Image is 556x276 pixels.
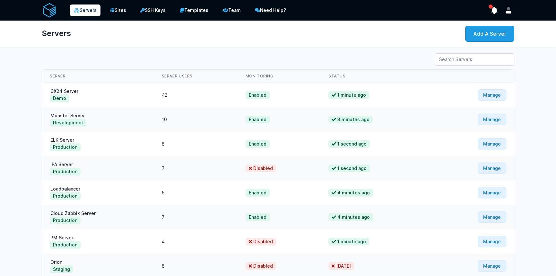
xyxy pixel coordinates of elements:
a: Cloud Zabbix Server [50,210,96,216]
a: Manage [478,114,506,125]
span: 3 minutes ago [328,116,373,123]
td: 7 [154,156,238,181]
h1: Servers [42,26,71,41]
span: 1 second ago [328,140,370,148]
span: 1 second ago [328,165,370,172]
a: Manage [478,236,506,247]
th: Status [321,70,434,83]
button: Demo [50,94,69,102]
span: [DATE] [328,262,354,270]
a: Manage [478,211,506,223]
span: Disabled [246,238,276,245]
a: Manage [478,163,506,174]
button: Production [50,241,81,249]
a: Team [218,4,245,17]
a: IPA Server [50,162,74,167]
span: Disabled [246,165,276,172]
a: Templates [175,4,213,17]
th: Monitoring [238,70,321,83]
a: Manage [478,260,506,272]
a: Orion [50,259,63,265]
span: 4 minutes ago [328,189,373,197]
span: Enabled [246,189,270,197]
a: Manage [478,138,506,149]
td: 42 [154,83,238,108]
a: Sites [106,4,131,17]
span: Enabled [246,140,270,148]
a: SSH Keys [136,4,170,17]
a: ELK Server [50,137,75,143]
button: Production [50,192,81,200]
span: has unread notifications [489,4,493,9]
span: Enabled [246,91,270,99]
a: Need Help? [250,4,291,17]
button: Production [50,217,81,224]
button: show notifications [489,4,500,16]
input: Search Servers [435,53,514,66]
a: Manage [478,187,506,198]
button: Development [50,119,86,127]
button: User menu [503,4,514,16]
button: Production [50,143,81,151]
a: Add A Server [465,26,514,42]
button: Production [50,168,81,175]
a: Monster Server [50,113,85,118]
span: 1 minute ago [328,238,369,245]
a: Loadbalancer [50,186,81,191]
a: Manage [478,89,506,101]
a: PM Server [50,235,74,240]
span: 1 minute ago [328,91,369,99]
span: Disabled [246,262,276,270]
button: Staging [50,265,73,273]
a: CX24 Server [50,88,79,94]
span: 4 minutes ago [328,213,373,221]
a: Servers [70,4,100,16]
th: Server Users [154,70,238,83]
td: 5 [154,181,238,205]
td: 7 [154,205,238,229]
img: serverAuth logo [42,3,57,18]
td: 8 [154,132,238,156]
span: Enabled [246,213,270,221]
th: Server [42,70,154,83]
span: Enabled [246,116,270,123]
td: 4 [154,229,238,254]
td: 10 [154,107,238,132]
